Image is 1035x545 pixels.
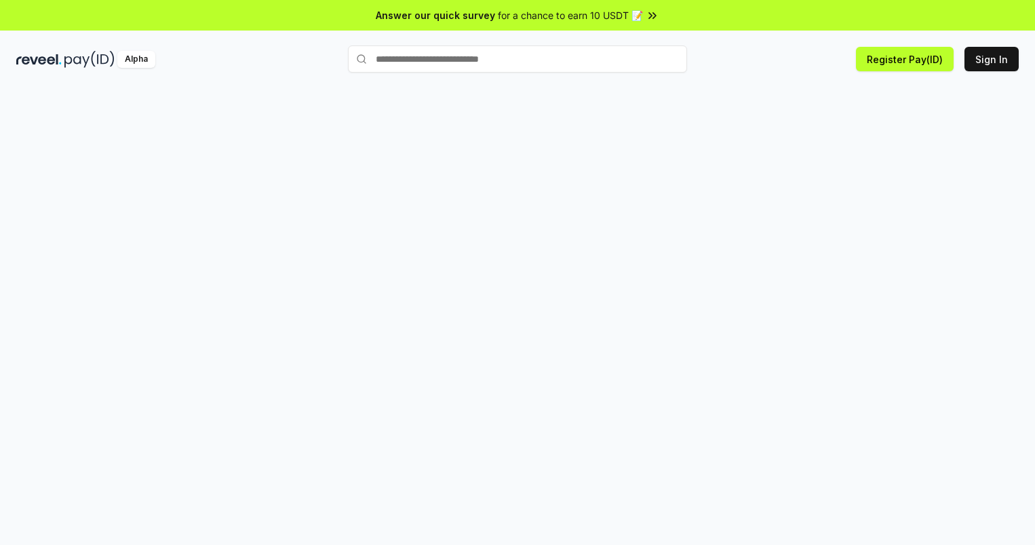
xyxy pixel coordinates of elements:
[16,51,62,68] img: reveel_dark
[376,8,495,22] span: Answer our quick survey
[64,51,115,68] img: pay_id
[856,47,954,71] button: Register Pay(ID)
[117,51,155,68] div: Alpha
[498,8,643,22] span: for a chance to earn 10 USDT 📝
[964,47,1019,71] button: Sign In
